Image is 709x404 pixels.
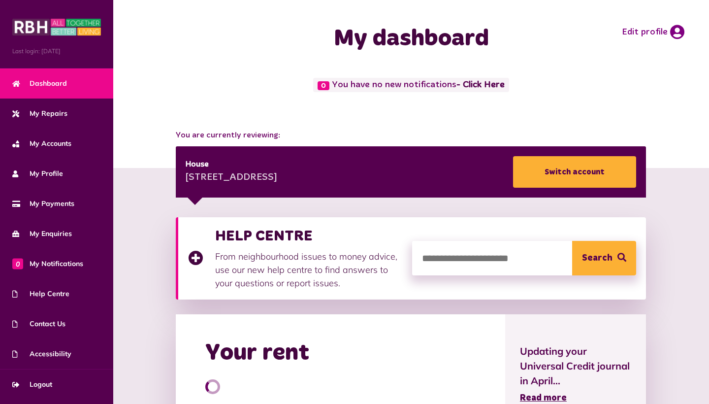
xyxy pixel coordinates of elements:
[12,199,74,209] span: My Payments
[12,379,52,390] span: Logout
[12,349,71,359] span: Accessibility
[313,78,509,92] span: You have no new notifications
[622,25,684,39] a: Edit profile
[582,241,612,275] span: Search
[215,250,402,290] p: From neighbourhood issues to money advice, use our new help centre to find answers to your questi...
[12,47,101,56] span: Last login: [DATE]
[12,259,83,269] span: My Notifications
[456,81,505,90] a: - Click Here
[12,138,71,149] span: My Accounts
[12,108,67,119] span: My Repairs
[520,344,631,388] span: Updating your Universal Credit journal in April...
[12,258,23,269] span: 0
[186,159,277,170] div: House
[12,78,67,89] span: Dashboard
[205,339,309,368] h2: Your rent
[12,168,63,179] span: My Profile
[176,130,646,141] span: You are currently reviewing:
[186,170,277,185] div: [STREET_ADDRESS]
[513,156,636,188] a: Switch account
[12,319,65,329] span: Contact Us
[12,229,72,239] span: My Enquiries
[520,394,567,403] span: Read more
[572,241,636,275] button: Search
[12,289,69,299] span: Help Centre
[272,25,550,53] h1: My dashboard
[318,81,329,90] span: 0
[215,227,402,245] h3: HELP CENTRE
[12,17,101,37] img: MyRBH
